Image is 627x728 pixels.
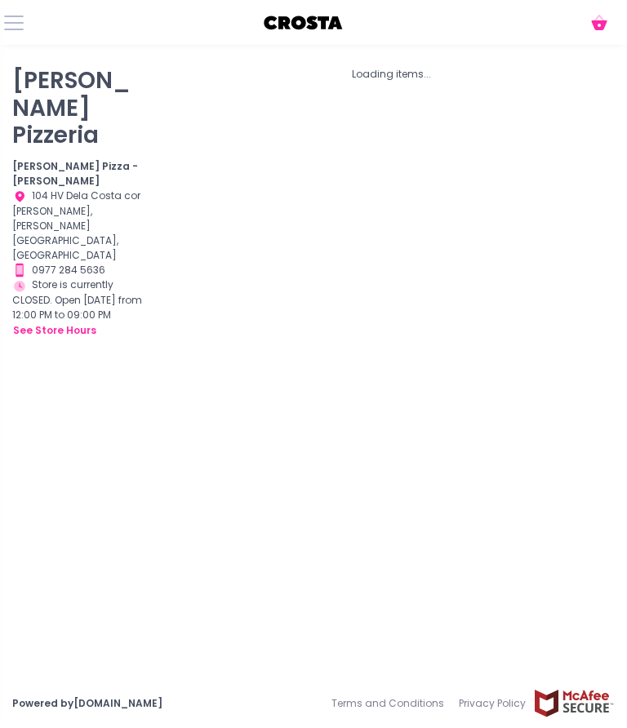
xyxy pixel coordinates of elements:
div: Store is currently CLOSED. Open [DATE] from 12:00 PM to 09:00 PM [12,277,148,339]
a: Terms and Conditions [331,689,451,718]
p: [PERSON_NAME] Pizzeria [12,67,148,149]
div: Loading items... [168,67,615,82]
a: Powered by[DOMAIN_NAME] [12,696,162,710]
div: 0977 284 5636 [12,263,148,278]
b: [PERSON_NAME] Pizza - [PERSON_NAME] [12,159,138,188]
a: Privacy Policy [451,689,533,718]
div: 104 HV Dela Costa cor [PERSON_NAME], [PERSON_NAME][GEOGRAPHIC_DATA], [GEOGRAPHIC_DATA] [12,189,148,263]
img: mcafee-secure [533,689,615,717]
button: see store hours [12,322,97,339]
img: logo [263,11,345,35]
